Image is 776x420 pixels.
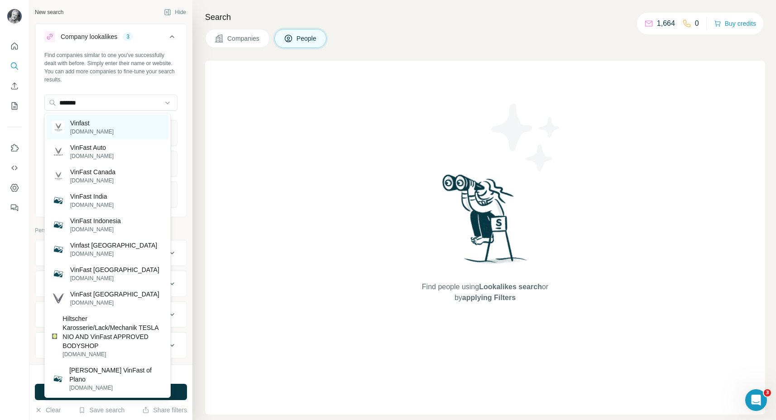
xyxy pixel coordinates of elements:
[52,334,57,339] img: Hiltscher Karosserie/Lack/Mechanik TESLA NIO AND VinFast APPROVED BODYSHOP
[69,384,163,392] p: [DOMAIN_NAME]
[297,34,317,43] span: People
[52,267,65,280] img: VinFast Philippines
[52,194,65,207] img: VinFast India
[70,274,159,282] p: [DOMAIN_NAME]
[123,33,133,41] div: 3
[52,219,65,231] img: VinFast Indonesia
[70,128,114,136] p: [DOMAIN_NAME]
[62,350,163,358] p: [DOMAIN_NAME]
[62,314,163,350] p: Hiltscher Karosserie/Lack/Mechanik TESLA NIO AND VinFast APPROVED BODYSHOP
[70,119,114,128] p: Vinfast
[764,389,771,396] span: 3
[7,78,22,94] button: Enrich CSV
[462,294,516,301] span: applying Filters
[479,283,542,291] span: Lookalikes search
[70,167,115,177] p: VinFast Canada
[70,250,157,258] p: [DOMAIN_NAME]
[70,216,121,225] p: VinFast Indonesia
[52,373,64,385] img: Ewing VinFast of Plano
[35,26,187,51] button: Company lookalikes3
[52,145,65,158] img: VinFast Auto
[657,18,675,29] p: 1,664
[70,177,115,185] p: [DOMAIN_NAME]
[205,11,765,24] h4: Search
[70,290,159,299] p: VinFast [GEOGRAPHIC_DATA]
[70,299,159,307] p: [DOMAIN_NAME]
[35,406,61,415] button: Clear
[695,18,699,29] p: 0
[7,9,22,24] img: Avatar
[7,160,22,176] button: Use Surfe API
[70,152,114,160] p: [DOMAIN_NAME]
[52,292,65,305] img: VinFast Middle East
[142,406,187,415] button: Share filters
[52,243,65,256] img: Vinfast Sài Gòn
[70,265,159,274] p: VinFast [GEOGRAPHIC_DATA]
[438,172,532,273] img: Surfe Illustration - Woman searching with binoculars
[35,242,187,264] button: Job title
[35,304,187,325] button: Department
[78,406,125,415] button: Save search
[70,241,157,250] p: Vinfast [GEOGRAPHIC_DATA]
[35,8,63,16] div: New search
[35,226,187,234] p: Personal information
[35,334,187,356] button: Personal location
[61,32,117,41] div: Company lookalikes
[7,140,22,156] button: Use Surfe on LinkedIn
[485,97,567,178] img: Surfe Illustration - Stars
[745,389,767,411] iframe: Intercom live chat
[70,143,114,152] p: VinFast Auto
[412,282,557,303] span: Find people using or by
[52,121,65,134] img: Vinfast
[70,201,114,209] p: [DOMAIN_NAME]
[35,273,187,295] button: Seniority
[69,366,163,384] p: [PERSON_NAME] VinFast of Plano
[44,51,177,84] div: Find companies similar to one you've successfully dealt with before. Simply enter their name or w...
[70,192,114,201] p: VinFast India
[714,17,756,30] button: Buy credits
[7,180,22,196] button: Dashboard
[70,225,121,234] p: [DOMAIN_NAME]
[227,34,260,43] span: Companies
[7,200,22,216] button: Feedback
[7,58,22,74] button: Search
[7,98,22,114] button: My lists
[158,5,192,19] button: Hide
[7,38,22,54] button: Quick start
[52,170,65,182] img: VinFast Canada
[35,384,187,400] button: Run search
